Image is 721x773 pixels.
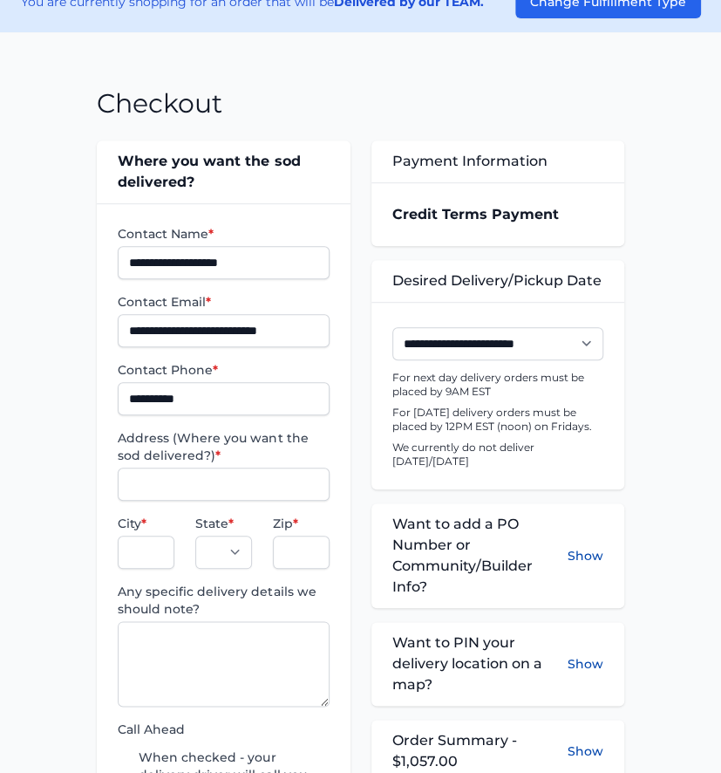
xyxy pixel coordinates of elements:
[118,225,329,243] label: Contact Name
[371,260,624,302] div: Desired Delivery/Pickup Date
[118,583,329,618] label: Any specific delivery details we should note?
[195,515,252,532] label: State
[392,406,603,434] p: For [DATE] delivery orders must be placed by 12PM EST (noon) on Fridays.
[97,88,222,120] h1: Checkout
[371,140,624,182] div: Payment Information
[118,515,174,532] label: City
[568,633,603,695] button: Show
[392,633,568,695] span: Want to PIN your delivery location on a map?
[97,140,350,203] div: Where you want the sod delivered?
[118,721,329,738] label: Call Ahead
[392,371,603,399] p: For next day delivery orders must be placed by 9AM EST
[392,206,559,222] strong: Credit Terms Payment
[568,514,603,598] button: Show
[118,429,329,464] label: Address (Where you want the sod delivered?)
[392,730,568,772] span: Order Summary - $1,057.00
[392,441,603,469] p: We currently do not deliver [DATE]/[DATE]
[273,515,330,532] label: Zip
[118,293,329,311] label: Contact Email
[118,361,329,379] label: Contact Phone
[568,742,603,760] button: Show
[392,514,568,598] span: Want to add a PO Number or Community/Builder Info?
